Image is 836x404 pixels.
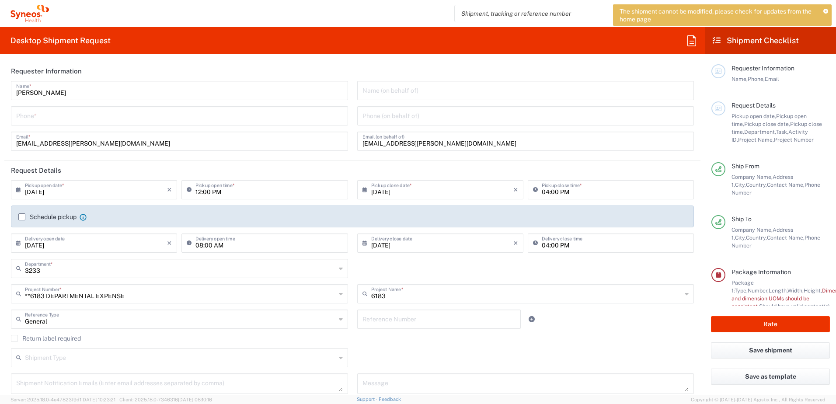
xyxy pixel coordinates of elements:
span: Contact Name, [767,181,805,188]
h2: Request Details [11,166,61,175]
span: Package 1: [731,279,754,294]
a: Add Reference [526,313,538,325]
span: [DATE] 10:23:21 [81,397,115,402]
span: Project Name, [738,136,774,143]
i: × [513,183,518,197]
span: Project Number [774,136,814,143]
h2: Desktop Shipment Request [10,35,111,46]
span: Department, [744,129,776,135]
span: Type, [735,287,748,294]
span: Name, [731,76,748,82]
span: [DATE] 08:10:16 [178,397,212,402]
span: Package Information [731,268,791,275]
button: Rate [711,316,830,332]
span: Email [765,76,779,82]
h2: Requester Information [11,67,82,76]
label: Return label required [11,335,81,342]
span: Company Name, [731,174,773,180]
span: Task, [776,129,788,135]
span: The shipment cannot be modified, please check for updates from the home page [620,7,817,23]
span: Width, [787,287,804,294]
a: Support [357,397,379,402]
span: Client: 2025.18.0-7346316 [119,397,212,402]
span: Pickup close date, [744,121,790,127]
h2: Shipment Checklist [713,35,799,46]
i: × [167,183,172,197]
input: Shipment, tracking or reference number [455,5,681,22]
span: City, [735,181,746,188]
span: Request Details [731,102,776,109]
span: City, [735,234,746,241]
span: Pickup open date, [731,113,776,119]
span: Should have valid content(s) [759,303,830,310]
button: Save shipment [711,342,830,359]
span: Number, [748,287,769,294]
span: Country, [746,181,767,188]
span: Contact Name, [767,234,805,241]
span: Ship From [731,163,759,170]
label: Schedule pickup [18,213,77,220]
a: Feedback [379,397,401,402]
i: × [513,236,518,250]
span: Copyright © [DATE]-[DATE] Agistix Inc., All Rights Reserved [691,396,826,404]
span: Ship To [731,216,752,223]
span: Server: 2025.18.0-4e47823f9d1 [10,397,115,402]
span: Company Name, [731,226,773,233]
span: Country, [746,234,767,241]
button: Save as template [711,369,830,385]
span: Phone, [748,76,765,82]
span: Length, [769,287,787,294]
span: Height, [804,287,822,294]
span: Requester Information [731,65,794,72]
i: × [167,236,172,250]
